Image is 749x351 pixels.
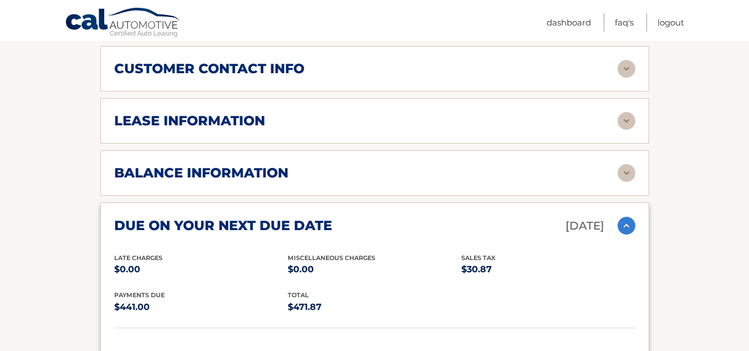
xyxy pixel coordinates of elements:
[114,113,265,129] h2: lease information
[114,60,304,77] h2: customer contact info
[114,254,162,262] span: Late Charges
[618,164,635,182] img: accordion-rest.svg
[618,112,635,130] img: accordion-rest.svg
[547,13,591,32] a: Dashboard
[114,262,288,277] p: $0.00
[618,217,635,235] img: accordion-active.svg
[615,13,634,32] a: FAQ's
[618,60,635,78] img: accordion-rest.svg
[288,254,375,262] span: Miscellaneous Charges
[114,217,332,234] h2: due on your next due date
[658,13,684,32] a: Logout
[114,165,288,181] h2: balance information
[461,254,496,262] span: Sales Tax
[114,291,165,299] span: Payments Due
[114,299,288,315] p: $441.00
[288,291,309,299] span: total
[288,262,461,277] p: $0.00
[565,216,604,236] p: [DATE]
[461,262,635,277] p: $30.87
[288,299,461,315] p: $471.87
[65,7,181,39] a: Cal Automotive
